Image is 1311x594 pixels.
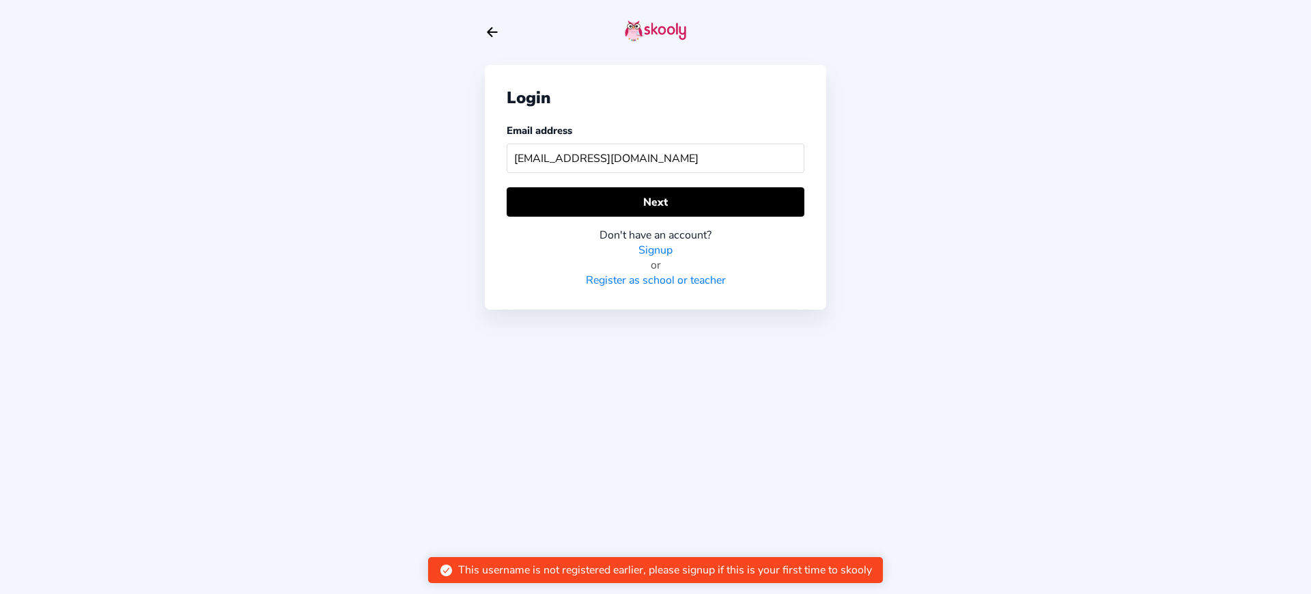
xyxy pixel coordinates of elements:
[485,25,500,40] button: arrow back outline
[507,258,804,273] div: or
[439,563,453,578] ion-icon: checkmark circle
[638,243,673,258] a: Signup
[507,124,572,137] label: Email address
[507,187,804,217] button: Next
[507,228,804,243] div: Don't have an account?
[507,87,804,109] div: Login
[625,20,686,42] img: skooly-logo.png
[458,563,872,578] div: This username is not registered earlier, please signup if this is your first time to skooly
[507,144,804,173] input: Your email address
[586,273,726,288] a: Register as school or teacher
